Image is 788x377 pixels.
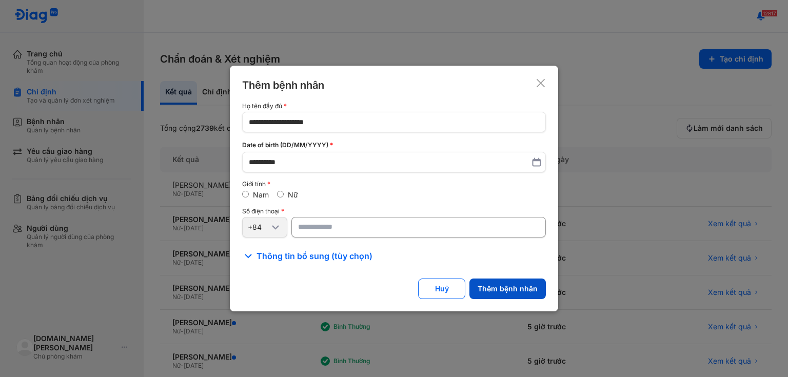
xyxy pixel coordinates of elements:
button: Thêm bệnh nhân [469,279,546,299]
button: Huỷ [418,279,465,299]
label: Nữ [288,190,298,199]
div: Họ tên đầy đủ [242,103,546,110]
div: Thêm bệnh nhân [242,78,324,92]
div: Số điện thoại [242,208,546,215]
div: Giới tính [242,181,546,188]
span: Thông tin bổ sung (tùy chọn) [257,250,372,262]
label: Nam [253,190,269,199]
div: Date of birth (DD/MM/YYYY) [242,141,546,150]
div: +84 [248,223,269,232]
